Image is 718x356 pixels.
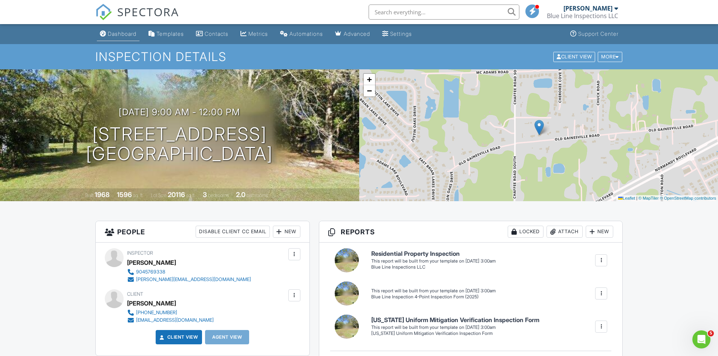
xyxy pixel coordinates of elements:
[708,330,714,336] span: 5
[563,5,612,12] div: [PERSON_NAME]
[205,31,228,37] div: Contacts
[248,31,268,37] div: Metrics
[364,74,375,85] a: Zoom in
[289,31,323,37] div: Automations
[618,196,635,200] a: Leaflet
[108,31,136,37] div: Dashboard
[117,4,179,20] span: SPECTORA
[364,85,375,96] a: Zoom out
[136,277,251,283] div: [PERSON_NAME][EMAIL_ADDRESS][DOMAIN_NAME]
[553,52,595,62] div: Client View
[203,191,207,199] div: 3
[371,288,496,294] div: This report will be built from your template on [DATE] 3:00am
[371,317,539,324] h6: [US_STATE] Uniform Mitigation Verification Inspection Form
[95,4,112,20] img: The Best Home Inspection Software - Spectora
[553,53,597,59] a: Client View
[371,251,496,257] h6: Residential Property Inspection
[145,27,187,41] a: Templates
[237,27,271,41] a: Metrics
[193,27,231,41] a: Contacts
[95,50,623,63] h1: Inspection Details
[136,269,165,275] div: 9045769338
[332,27,373,41] a: Advanced
[168,191,185,199] div: 20116
[127,257,176,268] div: [PERSON_NAME]
[367,86,372,95] span: −
[95,191,110,199] div: 1968
[97,27,139,41] a: Dashboard
[371,264,496,270] div: Blue Line Inspections LLC
[367,75,372,84] span: +
[136,317,214,323] div: [EMAIL_ADDRESS][DOMAIN_NAME]
[86,124,273,164] h1: [STREET_ADDRESS] [GEOGRAPHIC_DATA]
[96,221,309,243] h3: People
[578,31,618,37] div: Support Center
[508,226,543,238] div: Locked
[127,291,143,297] span: Client
[371,294,496,300] div: Blue Line Inspection 4-Point Inspection Form (2025)
[136,310,177,316] div: [PHONE_NUMBER]
[186,193,196,198] span: sq.ft.
[598,52,622,62] div: More
[273,226,300,238] div: New
[344,31,370,37] div: Advanced
[379,27,415,41] a: Settings
[208,193,229,198] span: bedrooms
[127,298,176,309] div: [PERSON_NAME]
[371,258,496,264] div: This report will be built from your template on [DATE] 3:00am
[158,333,198,341] a: Client View
[371,330,539,337] div: [US_STATE] Uniform Mitigation Verification Inspection Form
[151,193,167,198] span: Lot Size
[390,31,412,37] div: Settings
[534,120,544,135] img: Marker
[133,193,144,198] span: sq. ft.
[127,309,214,316] a: [PHONE_NUMBER]
[319,221,623,243] h3: Reports
[127,276,251,283] a: [PERSON_NAME][EMAIL_ADDRESS][DOMAIN_NAME]
[95,10,179,26] a: SPECTORA
[547,12,618,20] div: Blue Line Inspections LLC
[117,191,132,199] div: 1596
[692,330,710,348] iframe: Intercom live chat
[369,5,519,20] input: Search everything...
[85,193,93,198] span: Built
[156,31,184,37] div: Templates
[547,226,583,238] div: Attach
[119,107,240,117] h3: [DATE] 9:00 am - 12:00 pm
[277,27,326,41] a: Automations (Basic)
[638,196,659,200] a: © MapTiler
[196,226,270,238] div: Disable Client CC Email
[127,250,153,256] span: Inspector
[127,268,251,276] a: 9045769338
[236,191,245,199] div: 2.0
[586,226,613,238] div: New
[246,193,268,198] span: bathrooms
[636,196,637,200] span: |
[567,27,622,41] a: Support Center
[371,324,539,330] div: This report will be built from your template on [DATE] 3:00am
[127,316,214,324] a: [EMAIL_ADDRESS][DOMAIN_NAME]
[660,196,716,200] a: © OpenStreetMap contributors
